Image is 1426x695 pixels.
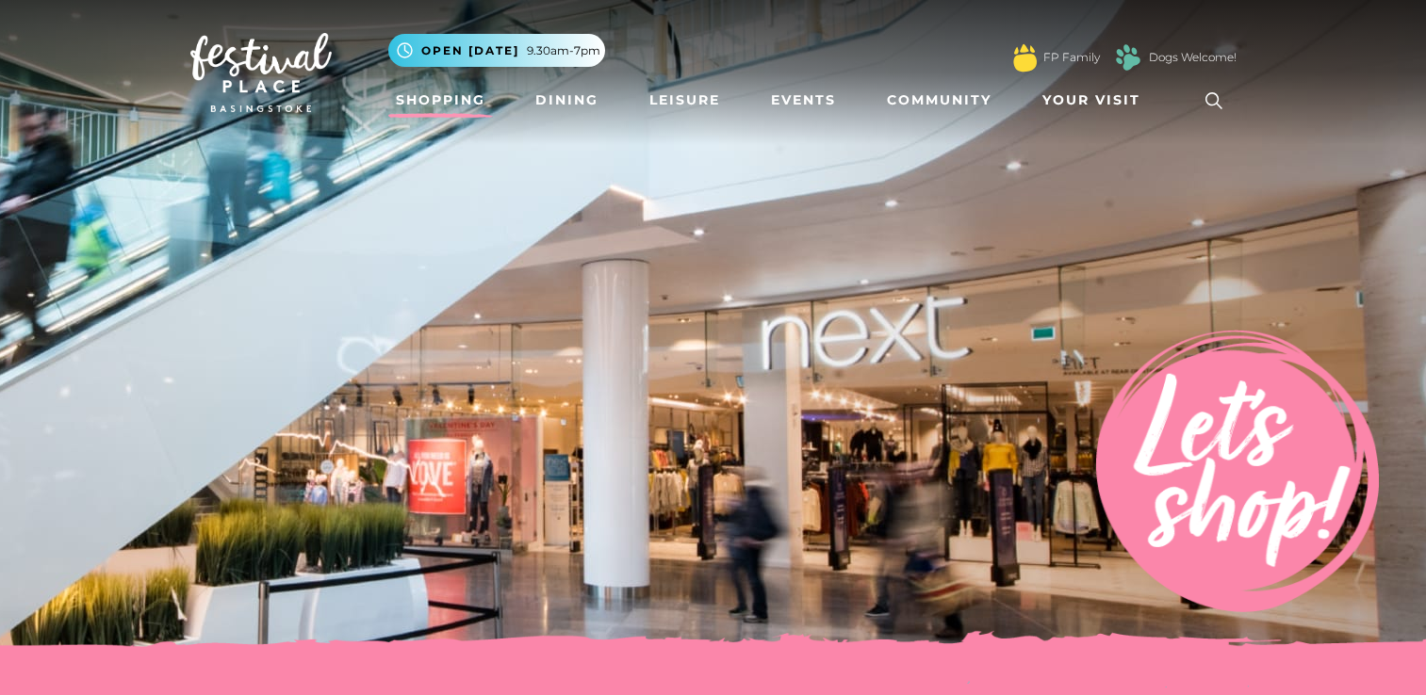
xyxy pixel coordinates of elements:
a: FP Family [1043,49,1100,66]
a: Events [763,83,844,118]
a: Shopping [388,83,493,118]
span: Your Visit [1042,90,1140,110]
button: Open [DATE] 9.30am-7pm [388,34,605,67]
img: Festival Place Logo [190,33,332,112]
a: Your Visit [1035,83,1157,118]
a: Leisure [642,83,728,118]
a: Community [879,83,999,118]
a: Dogs Welcome! [1149,49,1237,66]
span: Open [DATE] [421,42,519,59]
a: Dining [528,83,606,118]
span: 9.30am-7pm [527,42,600,59]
